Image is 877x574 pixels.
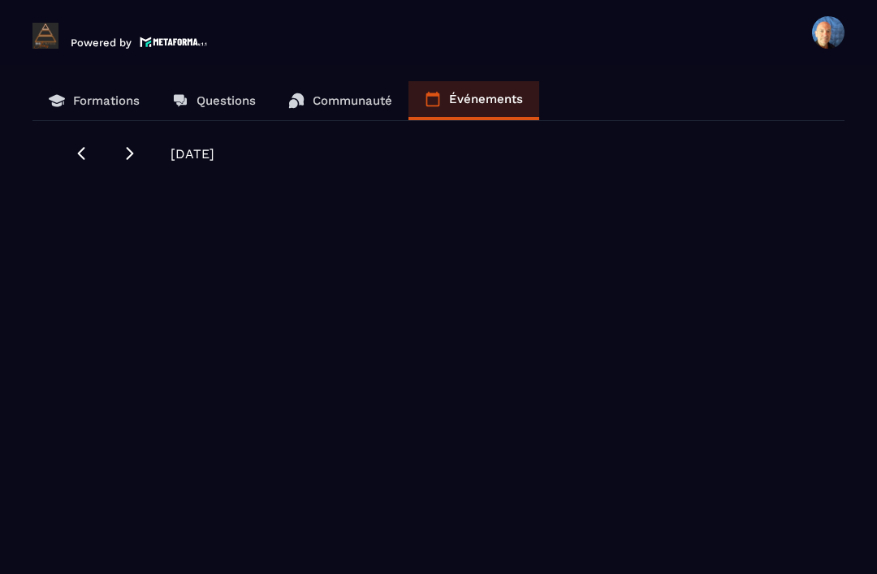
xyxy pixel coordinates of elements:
[408,81,539,120] a: Événements
[32,23,58,49] img: logo-branding
[171,146,214,162] span: [DATE]
[197,93,256,108] p: Questions
[140,35,208,49] img: logo
[32,81,156,120] a: Formations
[313,93,392,108] p: Communauté
[272,81,408,120] a: Communauté
[449,92,523,106] p: Événements
[73,93,140,108] p: Formations
[71,37,132,49] p: Powered by
[156,81,272,120] a: Questions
